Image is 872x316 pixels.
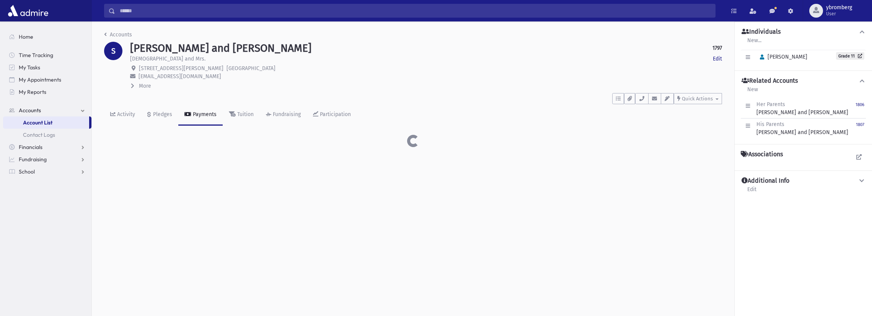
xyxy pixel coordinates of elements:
[116,111,135,118] div: Activity
[674,93,722,104] button: Quick Actions
[19,52,53,59] span: Time Tracking
[104,31,132,38] a: Accounts
[227,65,275,72] span: [GEOGRAPHIC_DATA]
[104,31,132,42] nav: breadcrumb
[747,36,762,50] a: New...
[178,104,223,126] a: Payments
[826,11,852,17] span: User
[756,120,848,136] div: [PERSON_NAME] and [PERSON_NAME]
[856,102,864,107] small: 1806
[713,55,722,63] a: Edit
[712,44,722,52] strong: 1797
[260,104,307,126] a: Fundraising
[236,111,254,118] div: Tuition
[152,111,172,118] div: Pledges
[19,107,41,114] span: Accounts
[3,165,91,178] a: School
[3,74,91,86] a: My Appointments
[856,122,864,127] small: 1807
[747,85,758,99] a: New
[139,65,223,72] span: [STREET_ADDRESS][PERSON_NAME]
[3,31,91,43] a: Home
[318,111,351,118] div: Participation
[23,131,55,138] span: Contact Logs
[741,77,866,85] button: Related Accounts
[104,104,141,126] a: Activity
[856,120,864,136] a: 1807
[3,141,91,153] a: Financials
[756,54,807,60] span: [PERSON_NAME]
[19,76,61,83] span: My Appointments
[756,101,785,108] span: Her Parents
[756,100,848,116] div: [PERSON_NAME] and [PERSON_NAME]
[141,104,178,126] a: Pledges
[3,61,91,74] a: My Tasks
[747,185,757,199] a: Edit
[271,111,301,118] div: Fundraising
[104,42,122,60] div: S
[223,104,260,126] a: Tuition
[856,100,864,116] a: 1806
[19,88,46,95] span: My Reports
[3,153,91,165] a: Fundraising
[742,77,798,85] h4: Related Accounts
[6,3,50,18] img: AdmirePro
[307,104,357,126] a: Participation
[130,42,311,55] h1: [PERSON_NAME] and [PERSON_NAME]
[3,129,91,141] a: Contact Logs
[3,104,91,116] a: Accounts
[741,151,783,158] h4: Associations
[19,64,40,71] span: My Tasks
[19,156,47,163] span: Fundraising
[756,121,784,128] span: His Parents
[19,144,42,151] span: Financials
[741,177,866,185] button: Additional Info
[826,5,852,11] span: ybromberg
[130,82,152,90] button: More
[742,28,781,36] h4: Individuals
[742,177,789,185] h4: Additional Info
[3,116,89,129] a: Account List
[23,119,52,126] span: Account List
[3,49,91,61] a: Time Tracking
[3,86,91,98] a: My Reports
[19,168,35,175] span: School
[139,73,221,80] span: [EMAIL_ADDRESS][DOMAIN_NAME]
[139,83,151,89] span: More
[741,28,866,36] button: Individuals
[115,4,715,18] input: Search
[191,111,217,118] div: Payments
[682,96,713,102] span: Quick Actions
[130,55,205,63] p: [DEMOGRAPHIC_DATA] and Mrs.
[836,52,864,60] a: Grade 11
[19,33,33,40] span: Home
